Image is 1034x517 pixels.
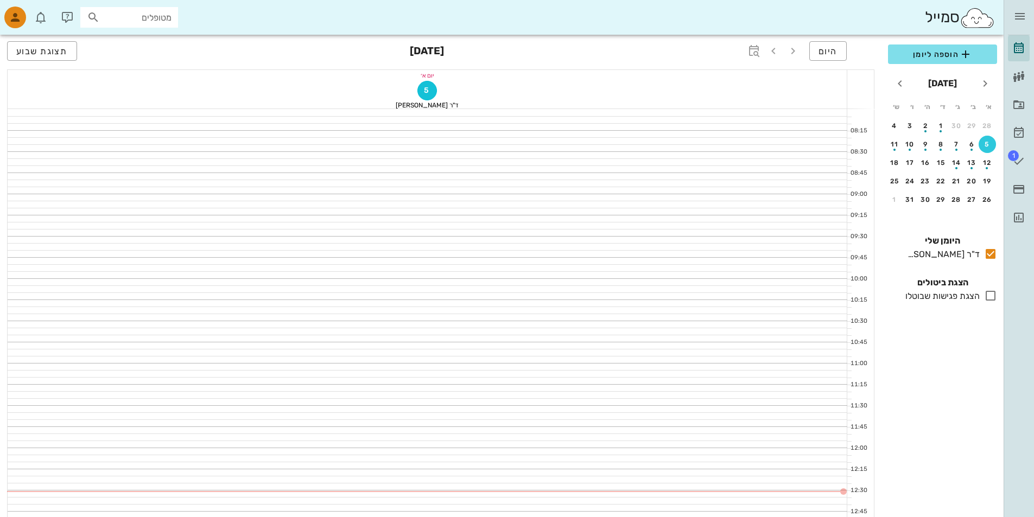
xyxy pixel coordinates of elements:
div: ד"ר [PERSON_NAME] [903,248,980,261]
div: 8 [932,141,950,148]
div: 08:45 [847,169,870,178]
div: 12:00 [847,444,870,453]
div: 1 [886,196,903,203]
div: 31 [902,196,919,203]
div: 21 [948,177,965,185]
button: חודש שעבר [975,74,995,93]
div: 09:45 [847,253,870,263]
button: 18 [886,154,903,171]
button: 26 [979,191,996,208]
button: 5 [979,136,996,153]
button: 17 [902,154,919,171]
a: תג [1008,148,1030,174]
div: 17 [902,159,919,167]
button: 29 [963,117,981,135]
button: 19 [979,173,996,190]
div: 11:00 [847,359,870,368]
span: תצוגת שבוע [16,46,68,56]
button: 22 [932,173,950,190]
button: 2 [917,117,934,135]
div: 12:45 [847,507,870,516]
div: 5 [979,141,996,148]
div: 09:30 [847,232,870,241]
div: 29 [932,196,950,203]
button: 28 [979,117,996,135]
th: ש׳ [889,98,903,116]
div: 12:15 [847,465,870,474]
button: היום [809,41,847,61]
button: 20 [963,173,981,190]
span: הוספה ליומן [897,48,988,61]
img: SmileCloud logo [960,7,995,29]
div: 12:30 [847,486,870,495]
button: 21 [948,173,965,190]
button: 27 [963,191,981,208]
button: 24 [902,173,919,190]
button: 1 [886,191,903,208]
div: 6 [963,141,981,148]
div: 11 [886,141,903,148]
th: ד׳ [935,98,949,116]
div: 16 [917,159,934,167]
div: יום א׳ [8,70,847,81]
div: 11:15 [847,380,870,390]
div: 29 [963,122,981,130]
button: 8 [932,136,950,153]
button: 10 [902,136,919,153]
div: 10:15 [847,296,870,305]
button: חודש הבא [890,74,910,93]
button: 9 [917,136,934,153]
span: היום [819,46,838,56]
button: 4 [886,117,903,135]
h4: היומן שלי [888,234,997,247]
div: 09:15 [847,211,870,220]
th: א׳ [982,98,996,116]
div: ד"ר [PERSON_NAME] [8,102,847,108]
div: 20 [963,177,981,185]
div: סמייל [925,6,995,29]
span: תג [32,9,39,15]
th: ב׳ [966,98,980,116]
div: 24 [902,177,919,185]
div: 28 [979,122,996,130]
div: 22 [932,177,950,185]
div: 18 [886,159,903,167]
div: 4 [886,122,903,130]
div: 10:30 [847,317,870,326]
div: 10 [902,141,919,148]
div: 11:30 [847,401,870,411]
button: 23 [917,173,934,190]
div: 2 [917,122,934,130]
th: ג׳ [951,98,965,116]
button: 5 [417,81,437,100]
th: ו׳ [904,98,918,116]
div: 10:00 [847,275,870,284]
h4: הצגת ביטולים [888,276,997,289]
button: 13 [963,154,981,171]
button: 28 [948,191,965,208]
div: 13 [963,159,981,167]
div: 15 [932,159,950,167]
span: תג [1008,150,1019,161]
div: 3 [902,122,919,130]
button: 30 [948,117,965,135]
div: 23 [917,177,934,185]
button: 7 [948,136,965,153]
button: 1 [932,117,950,135]
button: 30 [917,191,934,208]
div: 7 [948,141,965,148]
button: 12 [979,154,996,171]
div: 08:15 [847,126,870,136]
div: 1 [932,122,950,130]
button: 25 [886,173,903,190]
button: 11 [886,136,903,153]
button: 31 [902,191,919,208]
div: 25 [886,177,903,185]
div: 19 [979,177,996,185]
div: 9 [917,141,934,148]
button: 3 [902,117,919,135]
span: 5 [418,86,436,95]
div: 11:45 [847,423,870,432]
div: 30 [948,122,965,130]
div: 08:30 [847,148,870,157]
